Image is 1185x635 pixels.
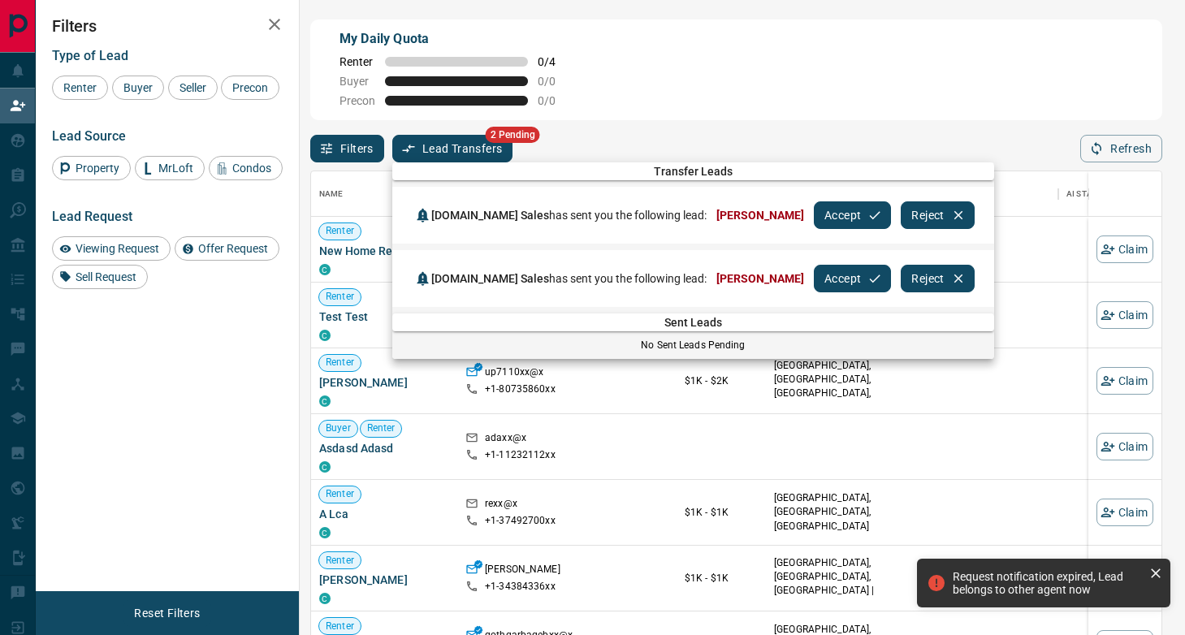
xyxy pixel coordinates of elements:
[431,272,707,285] span: has sent you the following lead:
[716,209,804,222] span: [PERSON_NAME]
[431,272,549,285] span: [DOMAIN_NAME] Sales
[716,272,804,285] span: [PERSON_NAME]
[431,209,549,222] span: [DOMAIN_NAME] Sales
[901,265,974,292] button: Reject
[431,209,707,222] span: has sent you the following lead:
[392,316,994,329] span: Sent Leads
[814,201,891,229] button: Accept
[392,338,994,352] p: No Sent Leads Pending
[392,165,994,178] span: Transfer Leads
[953,570,1143,596] div: Request notification expired, Lead belongs to other agent now
[814,265,891,292] button: Accept
[901,201,974,229] button: Reject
